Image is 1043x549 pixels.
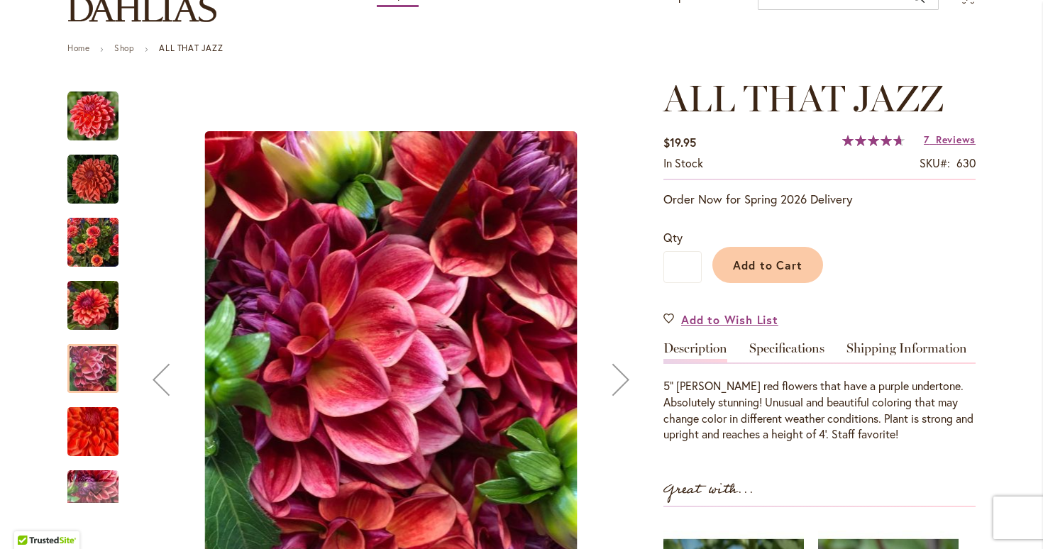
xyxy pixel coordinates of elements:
[663,378,976,443] div: 5” [PERSON_NAME] red flowers that have a purple undertone. Absolutely stunning! Unusual and beaut...
[712,247,823,283] button: Add to Cart
[67,272,118,340] img: ALL THAT JAZZ
[663,311,778,328] a: Add to Wish List
[67,154,118,205] img: ALL THAT JAZZ
[924,133,976,146] a: 7 Reviews
[67,77,133,140] div: ALL THAT JAZZ
[663,135,696,150] span: $19.95
[733,257,803,272] span: Add to Cart
[67,204,133,267] div: ALL THAT JAZZ
[67,209,118,277] img: ALL THAT JAZZ
[11,499,50,538] iframe: Launch Accessibility Center
[67,330,133,393] div: ALL THAT JAZZ
[924,133,929,146] span: 7
[920,155,950,170] strong: SKU
[749,342,824,362] a: Specifications
[159,43,223,53] strong: ALL THAT JAZZ
[42,386,144,477] img: ALL THAT JAZZ
[681,311,778,328] span: Add to Wish List
[663,342,727,362] a: Description
[67,43,89,53] a: Home
[67,456,133,519] div: ALL THAT JAZZ
[842,135,905,146] div: 94%
[67,482,118,503] div: Next
[936,133,976,146] span: Reviews
[67,393,133,456] div: ALL THAT JAZZ
[663,155,703,172] div: Availability
[663,230,683,245] span: Qty
[663,76,944,121] span: ALL THAT JAZZ
[663,478,754,501] strong: Great with...
[663,155,703,170] span: In stock
[67,140,133,204] div: ALL THAT JAZZ
[67,267,133,330] div: ALL THAT JAZZ
[67,91,118,142] img: ALL THAT JAZZ
[846,342,967,362] a: Shipping Information
[956,155,976,172] div: 630
[663,191,976,208] p: Order Now for Spring 2026 Delivery
[114,43,134,53] a: Shop
[663,342,976,443] div: Detailed Product Info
